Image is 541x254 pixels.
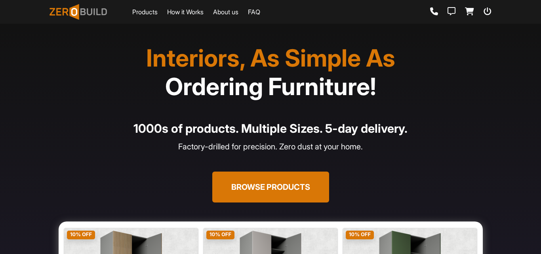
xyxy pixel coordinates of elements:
[132,7,158,17] a: Products
[248,7,260,17] a: FAQ
[50,4,107,20] img: ZeroBuild logo
[212,172,329,202] button: Browse Products
[165,72,376,101] span: Ordering Furniture!
[484,8,491,16] a: Logout
[167,7,204,17] a: How it Works
[54,141,487,153] p: Factory-drilled for precision. Zero dust at your home.
[213,7,238,17] a: About us
[54,120,487,138] h4: 1000s of products. Multiple Sizes. 5-day delivery.
[54,44,487,101] h1: Interiors, As Simple As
